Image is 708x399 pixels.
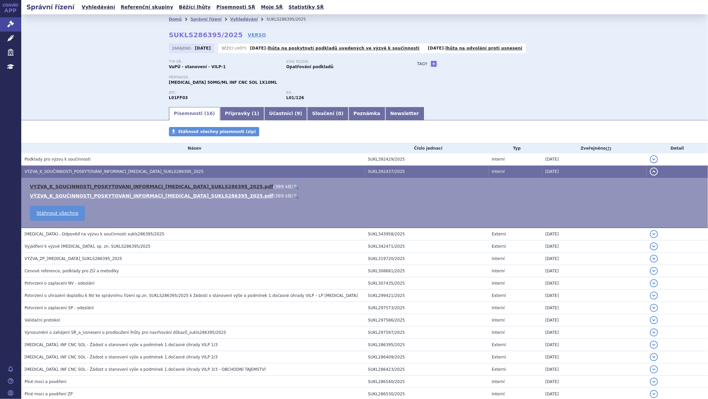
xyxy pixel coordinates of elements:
[177,3,213,12] a: Běžící lhůty
[286,91,397,95] p: RS:
[489,143,542,153] th: Typ
[25,392,73,396] span: Plné moci a pověření ZP
[230,17,258,22] a: Vyhledávání
[492,392,505,396] span: Interní
[492,256,505,261] span: Interní
[492,330,505,335] span: Interní
[542,351,647,363] td: [DATE]
[21,2,80,12] h2: Správní řízení
[286,95,304,100] strong: durvalumab
[25,318,60,323] span: Validační protokol
[169,60,280,64] p: Typ SŘ:
[365,166,489,178] td: SUKL392437/2025
[25,269,119,273] span: Cenové reference, podklady pro ZÚ a metodiky
[650,304,658,312] button: detail
[365,240,489,253] td: SUKL342471/2025
[25,169,203,174] span: VÝZVA_K_SOUČINNOSTI_POSKYTOVÁNÍ_INFORMACÍ_IMFINZI_SUKLS286395_2025
[25,293,358,298] span: Potvrzení o uhrazení doplatku k NV ke správnímu řízení sp.zn. SUKLS286395/2025 k žádosti o stanov...
[606,146,611,151] abbr: (?)
[542,327,647,339] td: [DATE]
[25,330,226,335] span: Vyrozumění o zahájení SŘ_a_Usnesení o prodloužení lhůty pro navrhování důkazů_sukls286395/2025
[428,46,522,51] p: -
[542,290,647,302] td: [DATE]
[25,379,66,384] span: Plné moci a pověření
[25,232,164,236] span: IMFINZI - Odpověď na výzvu k součinnosti sukls286395/2025
[275,184,291,189] span: 389 kB
[169,31,243,39] strong: SUKLS286395/2025
[365,253,489,265] td: SUKL319720/2025
[492,293,506,298] span: Externí
[220,107,264,120] a: Přípravky (1)
[365,327,489,339] td: SUKL297597/2025
[365,143,489,153] th: Číslo jednací
[30,183,701,190] li: ( )
[80,3,117,12] a: Vyhledávání
[492,157,505,162] span: Interní
[650,292,658,300] button: detail
[542,265,647,277] td: [DATE]
[650,168,658,176] button: detail
[365,376,489,388] td: SUKL286540/2025
[542,376,647,388] td: [DATE]
[254,111,257,116] span: 1
[248,32,266,38] a: VERSO
[365,314,489,327] td: SUKL297586/2025
[542,314,647,327] td: [DATE]
[542,363,647,376] td: [DATE]
[25,306,94,310] span: Potvrzení o zaplacení SP - odeslání
[172,46,193,51] span: Zahájeno:
[542,228,647,240] td: [DATE]
[542,240,647,253] td: [DATE]
[492,169,505,174] span: Interní
[365,265,489,277] td: SUKL308681/2025
[268,46,420,51] a: lhůta na poskytnutí podkladů uvedených ve výzvě k součinnosti
[169,91,280,95] p: ATC:
[349,107,385,120] a: Poznámka
[21,143,365,153] th: Název
[650,329,658,336] button: detail
[293,184,299,189] a: 🔍
[365,339,489,351] td: SUKL286395/2025
[492,306,505,310] span: Interní
[25,367,266,372] span: IMFINZI, INF CNC SOL - Žádost o stanovení výše a podmínek 1.dočasné úhrady VILP 3/3 - OBCHODNÍ TA...
[30,184,273,189] a: VYZVA_K_SOUCINNOSTI_POSKYTOVANI_INFORMACI_[MEDICAL_DATA]_SUKLS286395_2025.pdf
[428,46,444,51] strong: [DATE]
[542,166,647,178] td: [DATE]
[647,143,708,153] th: Detail
[119,3,175,12] a: Referenční skupiny
[169,127,260,136] a: Stáhnout všechny písemnosti (zip)
[445,46,522,51] a: lhůta na odvolání proti usnesení
[25,342,218,347] span: IMFINZI, INF CNC SOL - Žádost o stanovení výše a podmínek 1.dočasné úhrady VILP 1/3
[25,244,151,249] span: Vyjádření k výzvě IMFINZI, sp. zn. SUKLS286395/2025
[259,3,285,12] a: Moje SŘ
[169,75,404,79] p: Přípravek:
[191,17,222,22] a: Správní řízení
[250,46,420,51] p: -
[385,107,424,120] a: Newsletter
[195,46,211,51] strong: [DATE]
[492,281,505,286] span: Interní
[492,367,506,372] span: Externí
[286,3,326,12] a: Statistiky SŘ
[650,316,658,324] button: detail
[431,61,437,67] a: +
[650,341,658,349] button: detail
[267,14,315,24] li: SUKLS286395/2025
[492,232,506,236] span: Externí
[222,46,248,51] span: Běžící lhůty:
[338,111,342,116] span: 0
[650,378,658,386] button: detail
[297,111,300,116] span: 9
[365,363,489,376] td: SUKL286423/2025
[30,206,85,221] a: Stáhnout všechno
[542,277,647,290] td: [DATE]
[650,230,658,238] button: detail
[169,107,220,120] a: Písemnosti (16)
[25,157,91,162] span: Podklady pro výzvu k součinnosti
[417,60,428,68] h3: Tagy
[178,129,256,134] span: Stáhnout všechny písemnosti (zip)
[542,253,647,265] td: [DATE]
[206,111,213,116] span: 16
[542,302,647,314] td: [DATE]
[30,193,273,199] a: VÝZVA_K_SOUČINNOSTI_POSKYTOVÁNÍ_INFORMACÍ_[MEDICAL_DATA]_SUKLS286395_2025.pdf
